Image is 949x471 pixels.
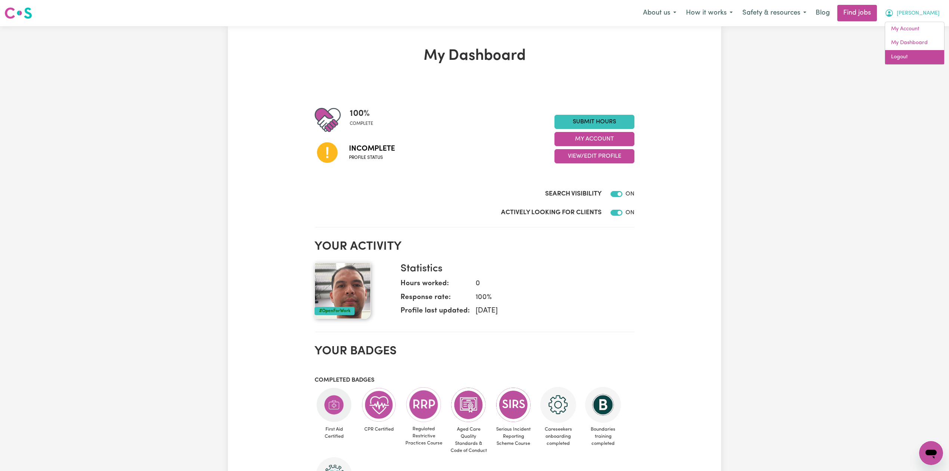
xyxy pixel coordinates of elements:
[540,387,576,423] img: CS Academy: Careseekers Onboarding course completed
[350,120,373,127] span: complete
[885,22,945,65] div: My Account
[539,423,578,450] span: Careseekers onboarding completed
[449,423,488,458] span: Aged Care Quality Standards & Code of Conduct
[494,423,533,450] span: Serious Incident Reporting Scheme Course
[315,307,355,315] div: #OpenForWork
[4,4,32,22] a: Careseekers logo
[401,263,628,275] h3: Statistics
[554,115,634,129] a: Submit Hours
[451,387,486,423] img: CS Academy: Aged Care Quality Standards & Code of Conduct course completed
[470,306,628,317] dd: [DATE]
[554,149,634,163] button: View/Edit Profile
[361,387,397,423] img: Care and support worker has completed CPR Certification
[4,6,32,20] img: Careseekers logo
[349,154,395,161] span: Profile status
[897,9,940,18] span: [PERSON_NAME]
[885,50,944,64] a: Logout
[401,306,470,320] dt: Profile last updated:
[350,107,373,120] span: 100 %
[495,387,531,423] img: CS Academy: Serious Incident Reporting Scheme course completed
[638,5,681,21] button: About us
[406,387,442,422] img: CS Academy: Regulated Restrictive Practices course completed
[315,240,634,254] h2: Your activity
[315,263,371,319] img: Your profile picture
[919,441,943,465] iframe: Button to launch messaging window
[554,132,634,146] button: My Account
[404,422,443,450] span: Regulated Restrictive Practices Course
[880,5,945,21] button: My Account
[885,36,944,50] a: My Dashboard
[837,5,877,21] a: Find jobs
[315,377,634,384] h3: Completed badges
[470,292,628,303] dd: 100 %
[359,423,398,436] span: CPR Certified
[349,143,395,154] span: Incomplete
[315,423,353,443] span: First Aid Certified
[625,210,634,216] span: ON
[545,189,602,199] label: Search Visibility
[316,387,352,423] img: Care and support worker has completed First Aid Certification
[681,5,738,21] button: How it works
[885,22,944,36] a: My Account
[401,292,470,306] dt: Response rate:
[470,278,628,289] dd: 0
[738,5,811,21] button: Safety & resources
[584,423,622,450] span: Boundaries training completed
[315,47,634,65] h1: My Dashboard
[501,208,602,218] label: Actively Looking for Clients
[350,107,379,133] div: Profile completeness: 100%
[315,344,634,358] h2: Your badges
[625,191,634,197] span: ON
[401,278,470,292] dt: Hours worked:
[585,387,621,423] img: CS Academy: Boundaries in care and support work course completed
[811,5,834,21] a: Blog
